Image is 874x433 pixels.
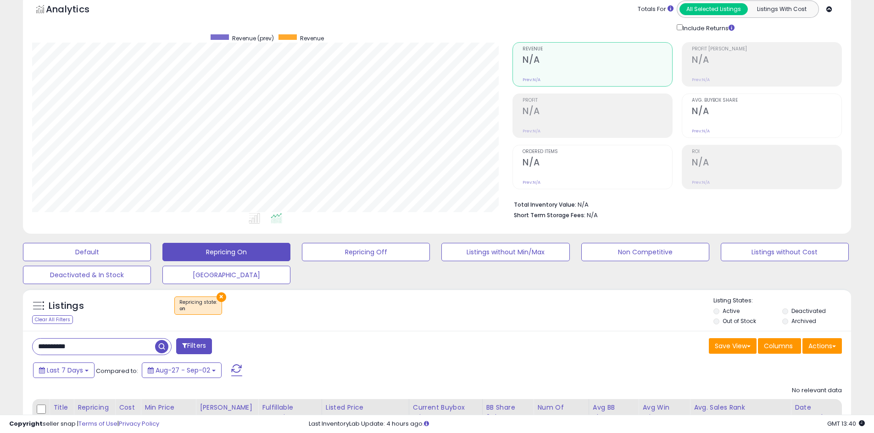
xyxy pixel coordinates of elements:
button: Deactivated & In Stock [23,266,151,284]
button: Listings With Cost [747,3,816,15]
label: Out of Stock [723,317,756,325]
span: N/A [587,211,598,219]
button: Listings without Cost [721,243,849,261]
button: All Selected Listings [679,3,748,15]
div: Date Created [795,403,838,422]
span: Revenue [523,47,672,52]
b: Short Term Storage Fees: [514,211,585,219]
div: Listed Price [326,403,405,412]
div: [PERSON_NAME] [200,403,254,412]
button: × [217,292,226,302]
a: Privacy Policy [119,419,159,428]
label: Archived [791,317,816,325]
small: Prev: N/A [692,77,710,82]
div: on [179,306,217,312]
span: ROI [692,149,841,154]
span: Profit [523,98,672,103]
div: Last InventoryLab Update: 4 hours ago. [309,420,865,428]
span: Last 7 Days [47,366,83,375]
a: Terms of Use [78,419,117,428]
h2: N/A [523,55,672,67]
button: Columns [758,338,801,354]
span: Repricing state : [179,299,217,312]
span: 2025-09-10 13:40 GMT [827,419,865,428]
small: Prev: N/A [692,128,710,134]
div: Current Buybox Price [413,403,479,422]
h2: N/A [692,157,841,170]
button: [GEOGRAPHIC_DATA] [162,266,290,284]
button: Repricing On [162,243,290,261]
span: Compared to: [96,367,138,375]
span: Ordered Items [523,149,672,154]
div: Num of Comp. [537,403,585,422]
h2: N/A [692,55,841,67]
div: Include Returns [670,22,746,33]
div: Avg BB Share [593,403,635,422]
button: Non Competitive [581,243,709,261]
span: Revenue [300,34,324,42]
small: Prev: N/A [523,77,540,82]
span: Aug-27 - Sep-02 [156,366,210,375]
label: Active [723,307,740,315]
button: Default [23,243,151,261]
b: Total Inventory Value: [514,201,576,208]
span: Revenue (prev) [232,34,274,42]
button: Save View [709,338,757,354]
button: Repricing Off [302,243,430,261]
strong: Copyright [9,419,43,428]
p: Listing States: [713,296,851,305]
div: Avg. Sales Rank [694,403,787,412]
h2: N/A [523,106,672,118]
div: Clear All Filters [32,315,73,324]
span: Avg. Buybox Share [692,98,841,103]
div: BB Share 24h. [486,403,530,422]
div: seller snap | | [9,420,159,428]
h5: Analytics [46,3,107,18]
div: Min Price [145,403,192,412]
button: Actions [802,338,842,354]
button: Filters [176,338,212,354]
label: Deactivated [791,307,826,315]
small: Prev: N/A [523,180,540,185]
h5: Listings [49,300,84,312]
div: Title [53,403,70,412]
div: Totals For [638,5,674,14]
li: N/A [514,198,835,209]
span: Columns [764,341,793,351]
small: Prev: N/A [523,128,540,134]
div: Repricing [78,403,111,412]
button: Listings without Min/Max [441,243,569,261]
div: Avg Win Price [642,403,686,422]
div: Fulfillable Quantity [262,403,318,422]
h2: N/A [692,106,841,118]
span: Profit [PERSON_NAME] [692,47,841,52]
small: Prev: N/A [692,180,710,185]
div: Cost [119,403,137,412]
h2: N/A [523,157,672,170]
div: No relevant data [792,386,842,395]
button: Aug-27 - Sep-02 [142,362,222,378]
button: Last 7 Days [33,362,95,378]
